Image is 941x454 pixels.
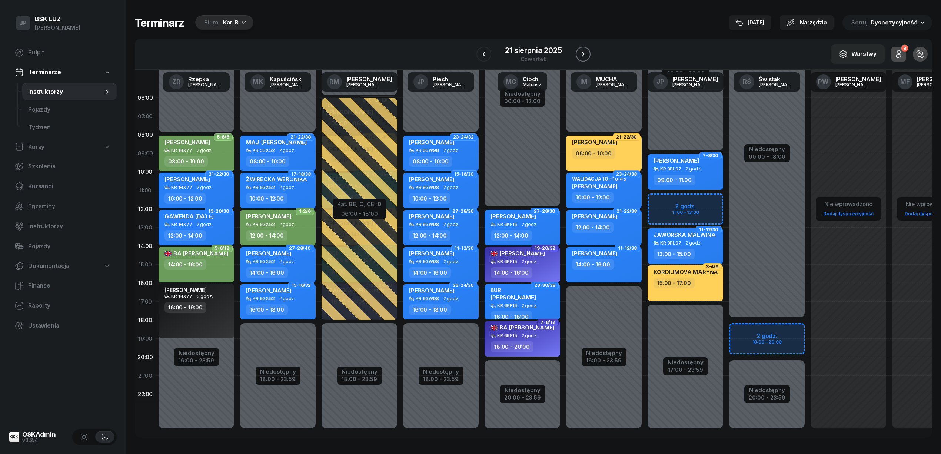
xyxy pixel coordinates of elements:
div: [PERSON_NAME] [672,76,718,82]
div: [PERSON_NAME] [596,82,631,87]
div: 10:00 - 12:00 [409,193,450,204]
span: 2 godz. [279,296,295,301]
a: Egzaminy [9,198,117,215]
div: 12:00 - 14:00 [491,230,532,241]
div: 18:00 - 23:59 [260,374,296,382]
span: RM [329,79,339,85]
span: Pulpit [28,48,111,57]
div: KR 6GW98 [416,222,439,227]
div: 14:00 - 16:00 [246,267,288,278]
button: Sortuj Dyspozycyjność [842,15,932,30]
div: [PERSON_NAME] [672,82,708,87]
div: KR 6KF15 [497,222,517,227]
button: Kat. BE, C, CE, D06:00 - 18:00 [337,199,382,217]
div: KR 6KF15 [497,333,517,338]
span: [PERSON_NAME] [572,139,618,146]
span: Kursy [28,142,44,152]
div: BUR [491,287,536,293]
div: [PERSON_NAME] [164,287,207,293]
div: Niedostępny [586,350,622,356]
div: 16:00 - 23:59 [179,356,215,364]
div: 16:00 - 18:00 [409,304,451,315]
a: Kursy [9,139,117,156]
div: 14:00 - 16:00 [491,267,532,278]
div: KR 1HX77 [171,148,192,153]
span: 19-20/30 [208,211,229,212]
div: 16:00 [135,274,156,292]
a: JPPiech[PERSON_NAME] [408,72,474,92]
a: Pojazdy [22,101,117,119]
img: logo-xs@2x.png [9,432,19,442]
div: 9 [901,45,908,52]
span: 11-12/30 [699,229,718,231]
div: [PERSON_NAME] [433,82,468,87]
span: [PERSON_NAME] [491,250,545,257]
span: 2 godz. [522,259,538,264]
div: 06:00 [135,89,156,107]
div: 16:00 - 19:00 [164,302,206,313]
span: 19-20/32 [535,248,555,249]
div: Nie wprowadzono [820,199,877,209]
a: Dokumentacja [9,258,117,275]
span: 2 godz. [197,222,213,227]
div: KR 5GX52 [253,148,275,153]
span: 7-8/30 [703,155,718,156]
a: ZRRzepka[PERSON_NAME] [163,72,230,92]
div: Kapuściński [270,76,305,82]
span: KORDIUMOVA MARYNA [654,268,718,275]
span: 2 godz. [279,148,295,153]
div: 16:00 - 18:00 [246,304,288,315]
a: RM[PERSON_NAME][PERSON_NAME] [321,72,398,92]
button: [DATE] [729,15,771,30]
div: Warstwy [839,49,877,59]
div: [PERSON_NAME] [346,76,392,82]
span: [PERSON_NAME] [246,250,292,257]
div: v3.2.4 [22,438,56,443]
span: JP [656,79,664,85]
div: Niedostępny [749,146,785,152]
div: KR 5GX52 [253,296,275,301]
button: Niedostępny18:00 - 23:59 [342,367,378,384]
span: BA [PERSON_NAME] [164,250,228,257]
span: [PERSON_NAME] [491,294,536,301]
button: Niedostępny00:00 - 12:00 [504,89,541,106]
div: [PERSON_NAME] [835,82,871,87]
button: Niedostępny00:00 - 18:00 [749,145,785,161]
button: 9 [891,47,906,62]
span: 27-28/40 [289,248,311,249]
div: 21 sierpnia 2025 [505,47,562,54]
div: KR 6GW98 [416,296,439,301]
span: 1-2/6 [299,211,311,212]
span: 2 godz. [197,185,213,190]
div: 08:00 - 10:00 [246,156,289,167]
span: [PERSON_NAME] [409,176,455,183]
div: 06:00 - 18:00 [337,209,382,217]
div: 18:00 - 20:00 [491,341,533,352]
button: Niedostępny20:00 - 23:59 [749,386,785,402]
span: Egzaminy [28,202,111,211]
span: MF [900,79,910,85]
span: [PERSON_NAME] [164,139,210,146]
div: 18:00 [135,311,156,329]
span: [PERSON_NAME] [164,176,210,183]
span: MK [253,79,263,85]
div: 12:00 - 14:00 [246,230,287,241]
button: Warstwy [831,44,885,64]
span: 15-16/30 [454,173,474,175]
span: [PERSON_NAME] [491,213,536,220]
span: 11-12/38 [618,248,637,249]
span: Tydzień [28,123,111,132]
span: 7-8/12 [541,322,555,323]
div: Mateusz [523,82,541,87]
a: RŚŚwistak[PERSON_NAME] [734,72,800,92]
div: Świstak [759,76,794,82]
div: 17:00 - 23:59 [668,365,704,373]
div: 14:00 - 16:00 [409,267,451,278]
span: RŚ [743,79,751,85]
div: Kat. BE, C, CE, D [337,199,382,209]
span: 2 godz. [197,148,213,153]
div: 07:00 [135,107,156,126]
a: Pulpit [9,44,117,62]
span: 2 godz. [443,148,459,153]
div: [PERSON_NAME] [759,82,794,87]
